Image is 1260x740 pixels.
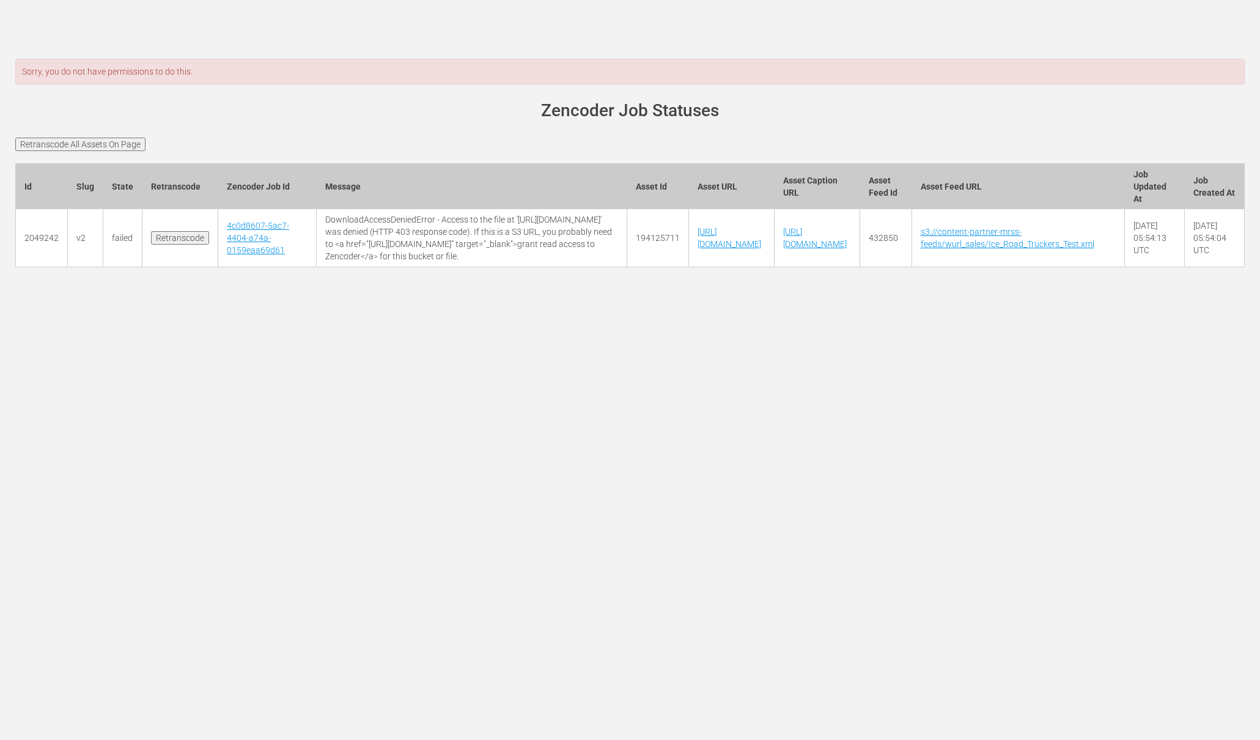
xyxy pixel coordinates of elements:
th: Message [316,163,627,209]
th: Asset Id [627,163,689,209]
td: 2049242 [16,209,68,267]
th: Slug [68,163,103,209]
a: 4c0d8607-5ac7-4404-a74a-0159eaa69d61 [227,221,289,255]
th: Job Created At [1184,163,1244,209]
td: [DATE] 05:54:04 UTC [1184,209,1244,267]
th: Asset URL [689,163,775,209]
th: Retranscode [142,163,218,209]
h1: Zencoder Job Statuses [32,102,1228,120]
th: State [103,163,142,209]
a: [URL][DOMAIN_NAME] [698,227,761,249]
td: [DATE] 05:54:13 UTC [1124,209,1184,267]
td: 194125711 [627,209,689,267]
input: Retranscode [151,231,209,245]
th: Job Updated At [1124,163,1184,209]
th: Asset Feed Id [860,163,912,209]
th: Zencoder Job Id [218,163,317,209]
input: Retranscode All Assets On Page [15,138,146,151]
th: Asset Caption URL [775,163,860,209]
a: s3://content-partner-mrss-feeds/wurl_sales/Ice_Road_Truckers_Test.xml [921,227,1094,249]
div: Sorry, you do not have permissions to do this. [15,59,1245,84]
td: DownloadAccessDeniedError - Access to the file at '[URL][DOMAIN_NAME]' was denied (HTTP 403 respo... [316,209,627,267]
th: Id [16,163,68,209]
td: v2 [68,209,103,267]
a: [URL][DOMAIN_NAME] [783,227,847,249]
td: failed [103,209,142,267]
th: Asset Feed URL [912,163,1124,209]
td: 432850 [860,209,912,267]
